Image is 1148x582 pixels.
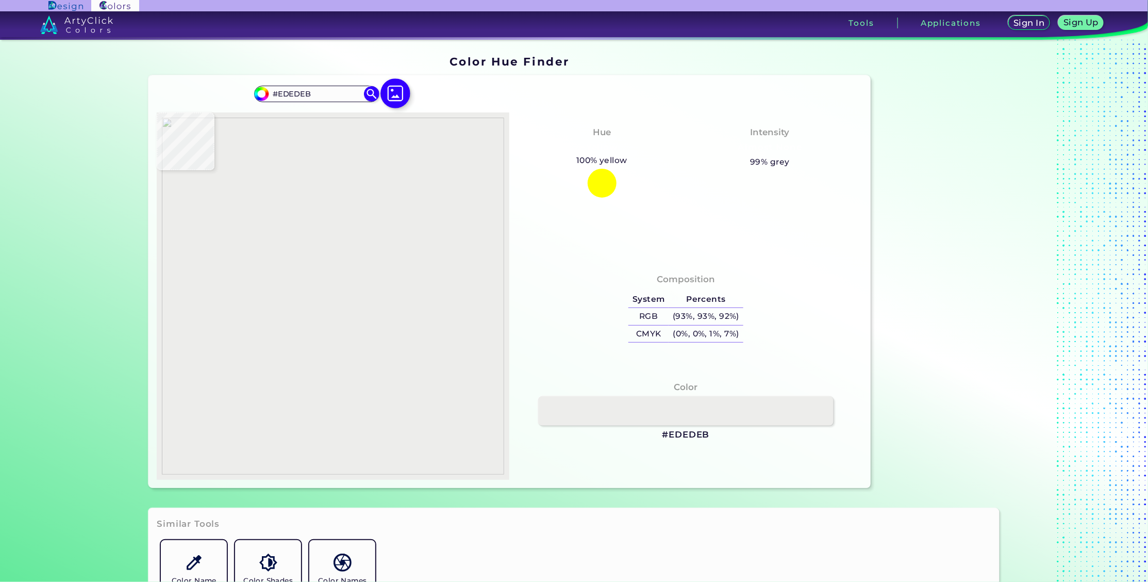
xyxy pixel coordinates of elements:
h3: Similar Tools [157,518,220,530]
img: 1d857c18-6f48-4e41-b7e0-c675fef9616b [162,118,504,475]
img: icon_color_names_dictionary.svg [334,554,352,572]
h5: RGB [628,308,669,325]
h3: Applications [921,19,981,27]
h4: Intensity [751,125,790,140]
h3: Tools [849,19,874,27]
input: type color.. [269,87,364,101]
img: ArtyClick Design logo [48,1,83,11]
h3: Yellow [582,141,622,154]
h5: (93%, 93%, 92%) [669,308,743,325]
h5: Sign Up [1062,18,1100,27]
a: Sign In [1007,15,1052,30]
h5: 100% yellow [572,154,631,167]
h5: Sign In [1013,19,1045,27]
img: icon search [364,86,379,102]
h5: (0%, 0%, 1%, 7%) [669,326,743,343]
img: icon_color_name_finder.svg [185,554,203,572]
h5: CMYK [628,326,669,343]
img: icon_color_shades.svg [259,554,277,572]
h1: Color Hue Finder [450,54,570,69]
a: Sign Up [1057,15,1105,30]
h4: Color [674,380,698,395]
img: icon picture [381,78,411,108]
h4: Composition [657,272,715,287]
h5: System [628,291,669,308]
h3: #EDEDEB [662,429,710,441]
h5: 99% grey [750,155,790,169]
h3: Almost None [734,141,806,154]
img: logo_artyclick_colors_white.svg [40,15,113,34]
h5: Percents [669,291,743,308]
h4: Hue [593,125,611,140]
